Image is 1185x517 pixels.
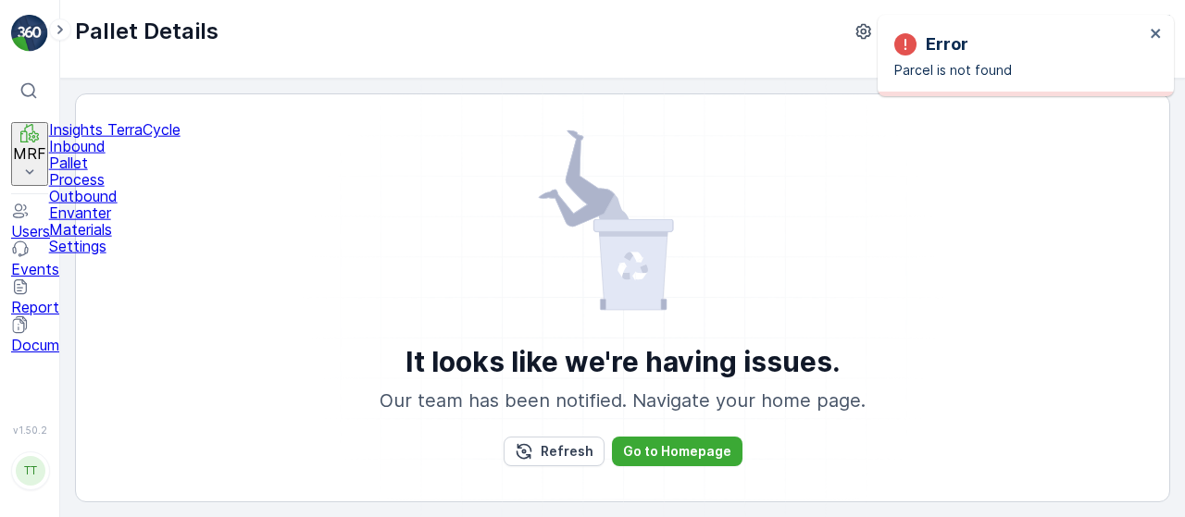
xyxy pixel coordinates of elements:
button: TT [11,439,48,502]
p: MRF [13,145,46,162]
a: Process [49,171,181,188]
button: MRF [11,122,48,186]
a: Materials [49,221,181,238]
p: It looks like we're having issues. [405,344,841,379]
a: Reports [11,281,48,315]
p: Documents [11,337,48,353]
a: Documents [11,319,48,353]
p: Refresh [541,442,593,461]
p: Parcel is not found [894,61,1144,80]
div: TT [16,456,45,486]
p: Our team has been notified. Navigate your home page. [380,387,866,414]
button: close [1150,26,1163,43]
a: Events [11,243,48,277]
p: Reports [11,299,48,315]
a: Outbound [49,188,181,204]
p: Users [11,223,48,240]
a: Users [11,205,48,240]
span: v 1.50.2 [11,425,48,436]
a: Inbound [49,138,181,154]
p: Pallet Details [75,17,218,46]
p: Events [11,261,48,277]
a: Insights TerraCycle [49,121,181,138]
img: logo [11,15,48,52]
a: Settings [49,238,181,254]
button: Refresh [504,437,605,466]
button: Go to Homepage [612,437,742,466]
img: error [537,129,708,314]
a: Envanter [49,204,181,221]
a: Pallet [49,154,181,171]
p: Error [926,31,968,57]
p: Go to Homepage [623,442,731,461]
